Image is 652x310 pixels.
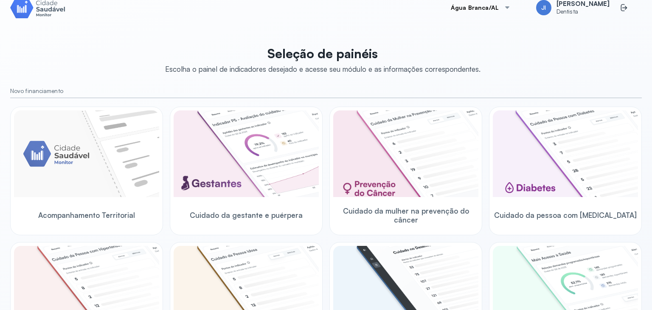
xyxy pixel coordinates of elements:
img: diabetics.png [493,110,638,197]
p: Seleção de painéis [165,46,481,61]
img: woman-cancer-prevention-care.png [333,110,478,197]
img: placeholder-module-ilustration.png [14,110,159,197]
span: Dentista [556,8,610,15]
span: Cuidado da gestante e puérpera [190,211,303,220]
span: JI [541,4,546,11]
span: Cuidado da mulher na prevenção do câncer [333,206,478,225]
div: Escolha o painel de indicadores desejado e acesse seu módulo e as informações correspondentes. [165,65,481,73]
img: pregnants.png [174,110,319,197]
span: Acompanhamento Territorial [38,211,135,220]
small: Novo financiamento [10,87,642,95]
span: Cuidado da pessoa com [MEDICAL_DATA] [494,211,637,220]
